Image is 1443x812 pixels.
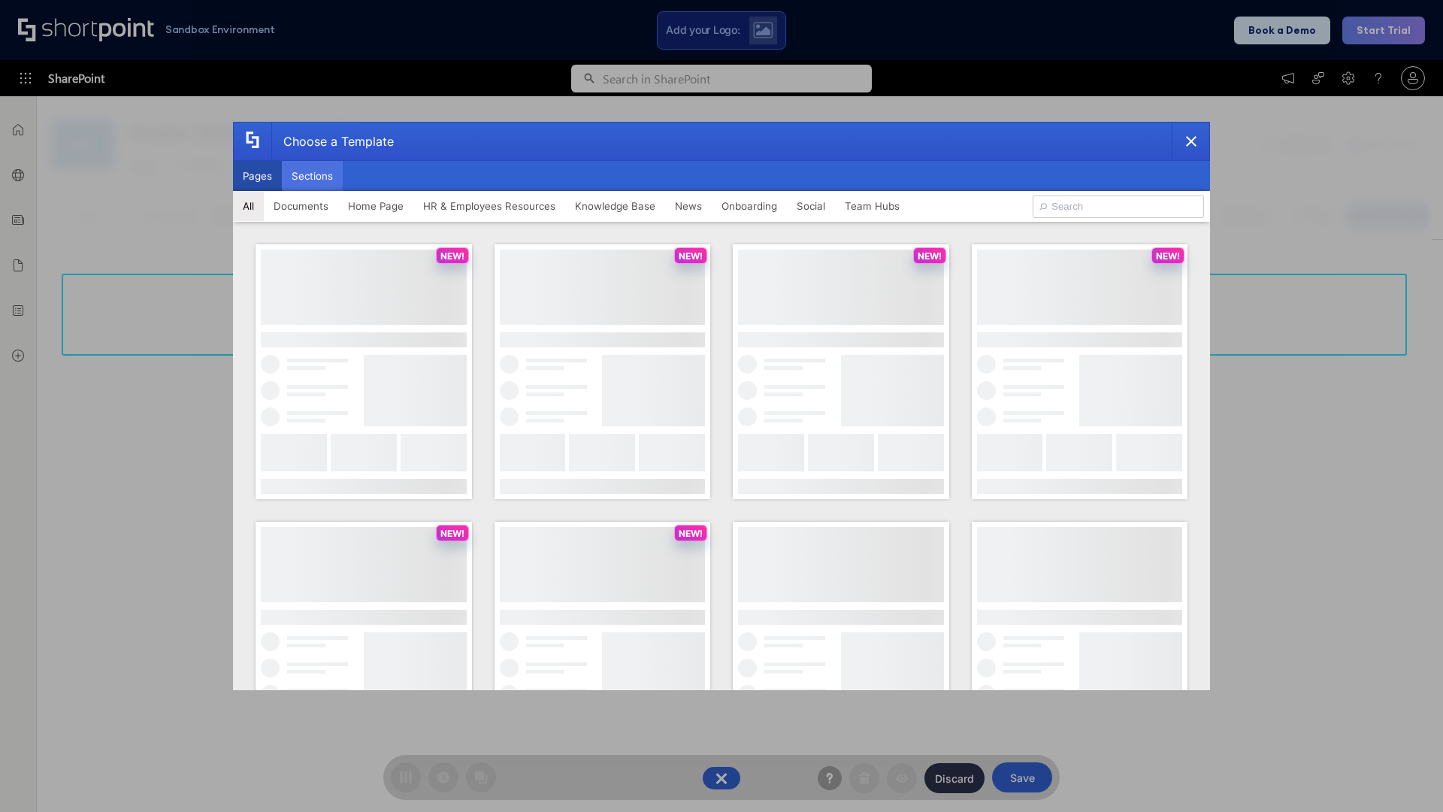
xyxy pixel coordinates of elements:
[338,191,413,221] button: Home Page
[1033,195,1204,218] input: Search
[918,250,942,262] p: NEW!
[787,191,835,221] button: Social
[1156,250,1180,262] p: NEW!
[440,528,464,539] p: NEW!
[712,191,787,221] button: Onboarding
[264,191,338,221] button: Documents
[565,191,665,221] button: Knowledge Base
[233,161,282,191] button: Pages
[233,191,264,221] button: All
[679,528,703,539] p: NEW!
[1368,740,1443,812] iframe: Chat Widget
[679,250,703,262] p: NEW!
[665,191,712,221] button: News
[271,123,394,160] div: Choose a Template
[282,161,343,191] button: Sections
[835,191,909,221] button: Team Hubs
[233,122,1210,690] div: template selector
[413,191,565,221] button: HR & Employees Resources
[440,250,464,262] p: NEW!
